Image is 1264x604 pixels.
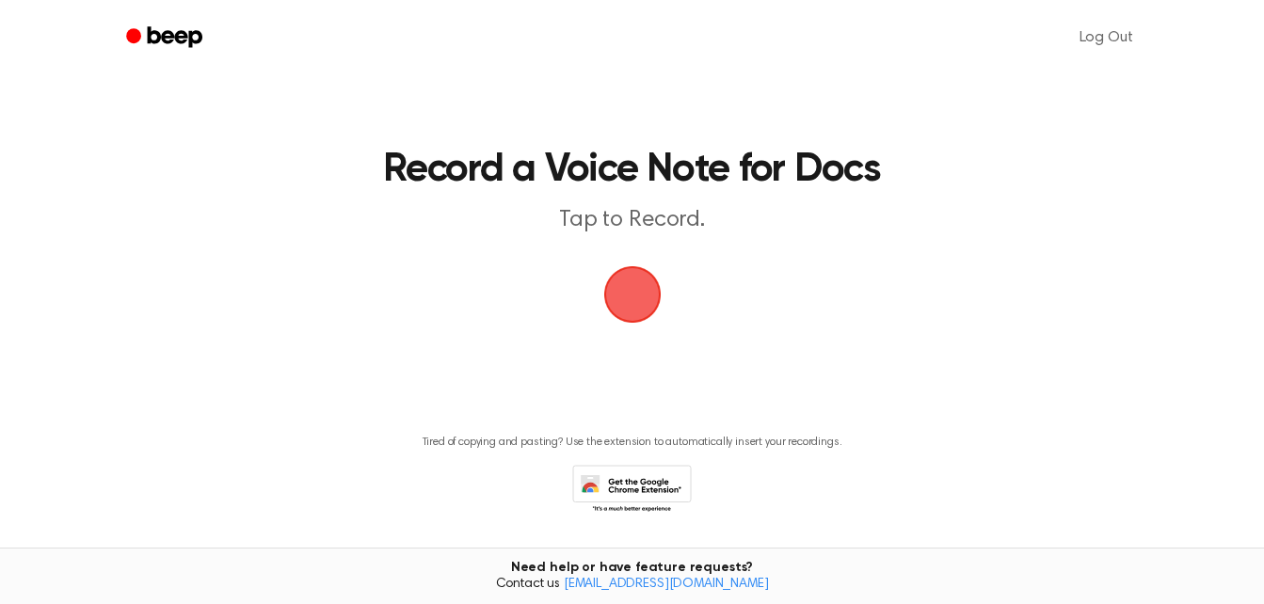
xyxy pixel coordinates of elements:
a: [EMAIL_ADDRESS][DOMAIN_NAME] [564,578,769,591]
p: Tired of copying and pasting? Use the extension to automatically insert your recordings. [423,436,842,450]
a: Log Out [1061,15,1152,60]
span: Contact us [11,577,1253,594]
h1: Record a Voice Note for Docs [203,151,1061,190]
p: Tap to Record. [271,205,994,236]
a: Beep [113,20,219,56]
img: Beep Logo [604,266,661,323]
